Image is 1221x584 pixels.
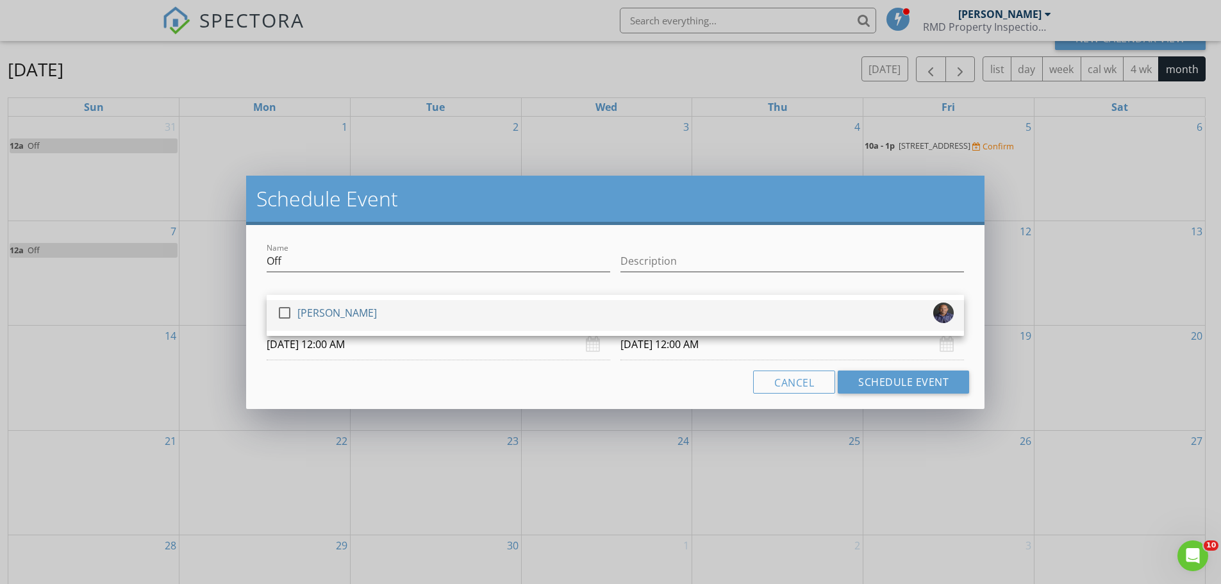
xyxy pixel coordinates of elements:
[297,303,377,323] div: [PERSON_NAME]
[1204,540,1218,551] span: 10
[256,186,974,212] h2: Schedule Event
[1177,540,1208,571] iframe: Intercom live chat
[838,371,969,394] button: Schedule Event
[933,303,954,323] img: head_shot.jpg
[267,329,610,360] input: Select date
[620,329,964,360] input: Select date
[753,371,835,394] button: Cancel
